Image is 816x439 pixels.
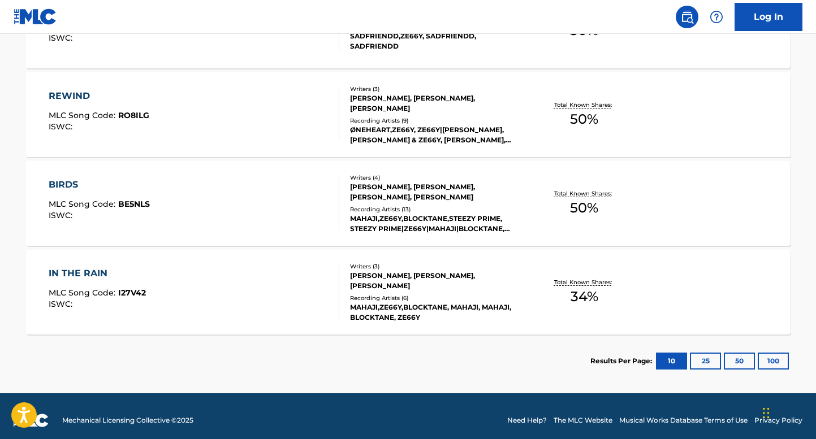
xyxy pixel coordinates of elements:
span: 34 % [571,286,598,307]
div: Writers ( 3 ) [350,85,521,93]
div: Writers ( 4 ) [350,173,521,182]
button: 25 [690,353,721,370]
div: MAHAJI,ZE66Y,BLOCKTANE,STEEZY PRIME, STEEZY PRIME|ZE66Y|MAHAJI|BLOCKTANE, MAHAJI, ZE66Y, [PERSON_... [350,214,521,234]
div: Writers ( 3 ) [350,262,521,271]
p: Results Per Page: [590,356,655,366]
span: ISWC : [49,121,75,132]
span: RO8ILG [118,110,149,120]
div: [PERSON_NAME], [PERSON_NAME], [PERSON_NAME] [350,93,521,114]
a: Log In [735,3,802,31]
span: ISWC : [49,33,75,43]
div: REWIND [49,89,149,103]
span: BE5NLS [118,199,150,209]
span: ISWC : [49,299,75,309]
div: Trascina [763,396,770,430]
span: MLC Song Code : [49,110,118,120]
p: Total Known Shares: [554,278,615,286]
div: Recording Artists ( 13 ) [350,205,521,214]
div: Help [705,6,728,28]
div: BIRDS [49,178,150,192]
span: Mechanical Licensing Collective © 2025 [62,415,193,425]
a: IN THE RAINMLC Song Code:I27V42ISWC:Writers (3)[PERSON_NAME], [PERSON_NAME], [PERSON_NAME]Recordi... [26,250,791,334]
div: IN THE RAIN [49,267,146,280]
div: Recording Artists ( 9 ) [350,116,521,125]
a: Privacy Policy [754,415,802,425]
span: MLC Song Code : [49,288,118,298]
img: search [680,10,694,24]
span: 50 % [570,109,598,129]
a: Public Search [676,6,698,28]
button: 50 [724,353,755,370]
iframe: Chat Widget [759,385,816,439]
p: Total Known Shares: [554,101,615,109]
div: [PERSON_NAME], [PERSON_NAME], [PERSON_NAME] [350,271,521,291]
div: ØNEHEART,ZE66Y, ZE66Y|[PERSON_NAME], [PERSON_NAME] & ZE66Y, [PERSON_NAME], [PERSON_NAME], ZE66Y [350,125,521,145]
span: MLC Song Code : [49,199,118,209]
span: 50 % [570,198,598,218]
a: The MLC Website [554,415,612,425]
a: BIRDSMLC Song Code:BE5NLSISWC:Writers (4)[PERSON_NAME], [PERSON_NAME], [PERSON_NAME], [PERSON_NAM... [26,161,791,246]
span: ISWC : [49,210,75,220]
div: [PERSON_NAME], [PERSON_NAME], [PERSON_NAME], [PERSON_NAME] [350,182,521,202]
a: Need Help? [507,415,547,425]
div: Recording Artists ( 6 ) [350,294,521,302]
p: Total Known Shares: [554,189,615,198]
img: MLC Logo [14,8,57,25]
a: Musical Works Database Terms of Use [619,415,748,425]
div: SADFRIENDD,ZE66Y, SADFRIENDD, SADFRIENDD [350,31,521,51]
button: 10 [656,353,687,370]
div: Widget chat [759,385,816,439]
img: help [710,10,723,24]
div: MAHAJI,ZE66Y,BLOCKTANE, MAHAJI, MAHAJI, BLOCKTANE, ZE66Y [350,302,521,323]
button: 100 [758,353,789,370]
a: REWINDMLC Song Code:RO8ILGISWC:Writers (3)[PERSON_NAME], [PERSON_NAME], [PERSON_NAME]Recording Ar... [26,72,791,157]
span: I27V42 [118,288,146,298]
